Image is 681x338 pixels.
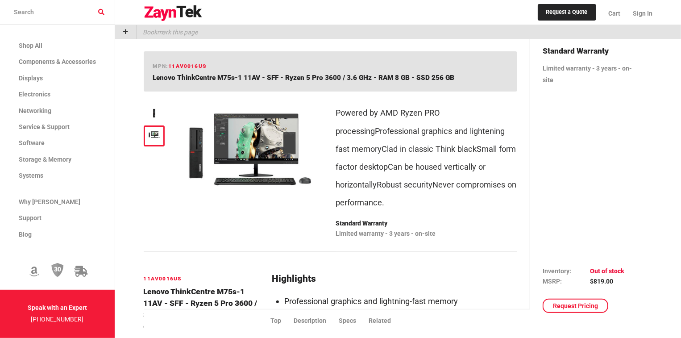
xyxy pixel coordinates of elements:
li: Description [294,316,339,325]
h2: Highlights [272,274,518,284]
p: Limited warranty - 3 years - on-site [336,228,517,240]
p: Standard Warranty [336,218,517,230]
p: Limited warranty - 3 years - on-site [543,63,634,86]
span: Storage & Memory [19,156,71,163]
span: Support [19,214,42,221]
a: Request a Quote [538,4,596,21]
a: Cart [602,2,627,25]
img: logo [144,5,203,21]
img: 30 Day Return Policy [51,263,64,278]
img: 11AV0016US -- Lenovo ThinkCentre M75s-1 11AV - SFF - Ryzen 5 Pro 3600 / 3.6 GHz - RAM 8 GB - SSD ... [148,130,161,139]
li: Professional graphics and lightning-fast memory [284,292,518,310]
li: Specs [339,316,369,325]
p: Powered by AMD Ryzen PRO processingProfessional graphics and lightening fast memoryClad in classi... [336,104,517,211]
span: Components & Accessories [19,58,96,65]
td: MSRP [543,276,590,286]
span: 11AV0016US [168,63,206,69]
span: Blog [19,231,32,238]
h4: Standard Warranty [543,45,634,61]
span: Electronics [19,91,50,98]
p: Bookmark this page [137,25,198,39]
a: [PHONE_NUMBER] [31,316,84,323]
img: 11AV0016US -- Lenovo ThinkCentre M75s-1 11AV - SFF - Ryzen 5 Pro 3600 / 3.6 GHz - RAM 8 GB - SSD ... [148,108,161,118]
h6: mpn: [153,62,207,71]
span: Out of stock [590,267,624,275]
span: Systems [19,172,43,179]
span: Service & Support [19,123,70,130]
h4: Lenovo ThinkCentre M75s-1 11AV - SFF - Ryzen 5 Pro 3600 / 3.6 GHz - RAM 8 GB - SSD 256 GB [144,286,261,333]
span: Shop All [19,42,42,49]
a: Request Pricing [543,299,608,313]
span: Cart [609,10,621,17]
a: Sign In [627,2,653,25]
span: Why [PERSON_NAME] [19,198,80,205]
li: Top [270,316,294,325]
span: Lenovo ThinkCentre M75s-1 11AV - SFF - Ryzen 5 Pro 3600 / 3.6 GHz - RAM 8 GB - SSD 256 GB [153,74,455,82]
td: Inventory [543,266,590,276]
span: Networking [19,107,51,114]
span: Displays [19,75,43,82]
h6: 11AV0016US [144,275,261,283]
td: $819.00 [590,276,624,286]
img: 11AV0016US -- Lenovo ThinkCentre M75s-1 11AV - SFF - Ryzen 5 Pro 3600 / 3.6 GHz - RAM 8 GB - SSD ... [183,99,318,200]
li: Related [369,316,403,325]
strong: Speak with an Expert [28,304,87,311]
span: Software [19,139,45,146]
